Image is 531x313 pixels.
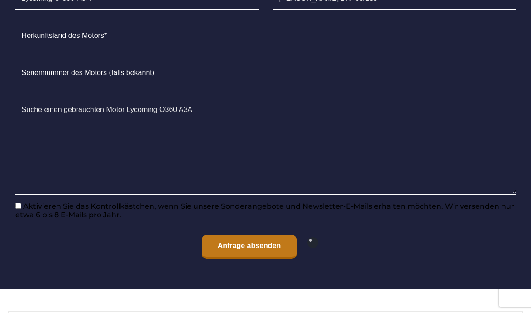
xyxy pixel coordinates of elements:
input: Herkunftsland des Motors* [15,25,259,47]
input: Seriennummer des Motors (falls bekannt) [15,62,517,84]
input: Anfrage absenden [202,235,297,259]
input: Aktivieren Sie das Kontrollkästchen, wenn Sie unsere Sonderangebote und Newsletter-E-Mails erhalt... [15,203,21,209]
span: Aktivieren Sie das Kontrollkästchen, wenn Sie unsere Sonderangebote und Newsletter-E-Mails erhalt... [15,202,514,219]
